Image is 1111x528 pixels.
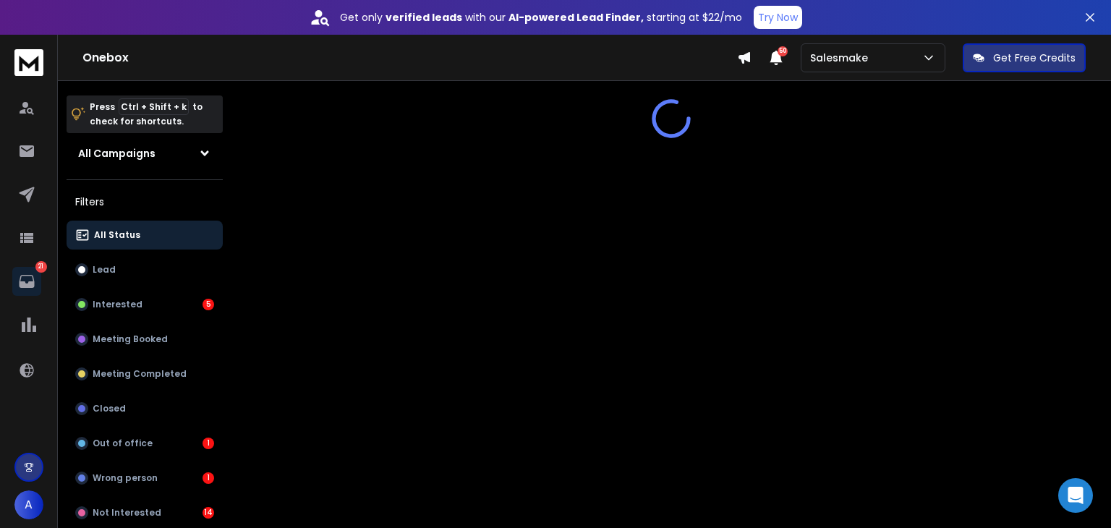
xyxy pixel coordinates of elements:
strong: verified leads [386,10,462,25]
strong: AI-powered Lead Finder, [508,10,644,25]
a: 21 [12,267,41,296]
div: Open Intercom Messenger [1058,478,1093,513]
button: All Status [67,221,223,250]
button: A [14,490,43,519]
button: Not Interested14 [67,498,223,527]
p: Meeting Booked [93,333,168,345]
span: 50 [778,46,788,56]
img: logo [14,49,43,76]
p: Try Now [758,10,798,25]
p: Get only with our starting at $22/mo [340,10,742,25]
button: Lead [67,255,223,284]
p: Out of office [93,438,153,449]
h1: Onebox [82,49,737,67]
p: Interested [93,299,142,310]
p: Not Interested [93,507,161,519]
div: 5 [203,299,214,310]
p: Meeting Completed [93,368,187,380]
p: Salesmake [810,51,874,65]
button: Meeting Booked [67,325,223,354]
span: Ctrl + Shift + k [119,98,189,115]
button: Out of office1 [67,429,223,458]
button: Meeting Completed [67,359,223,388]
button: Closed [67,394,223,423]
h3: Filters [67,192,223,212]
div: 14 [203,507,214,519]
button: Interested5 [67,290,223,319]
p: 21 [35,261,47,273]
button: Wrong person1 [67,464,223,493]
p: Closed [93,403,126,414]
p: Wrong person [93,472,158,484]
h1: All Campaigns [78,146,156,161]
p: All Status [94,229,140,241]
button: Get Free Credits [963,43,1086,72]
div: 1 [203,472,214,484]
button: Try Now [754,6,802,29]
div: 1 [203,438,214,449]
button: All Campaigns [67,139,223,168]
p: Press to check for shortcuts. [90,100,203,129]
p: Lead [93,264,116,276]
p: Get Free Credits [993,51,1076,65]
